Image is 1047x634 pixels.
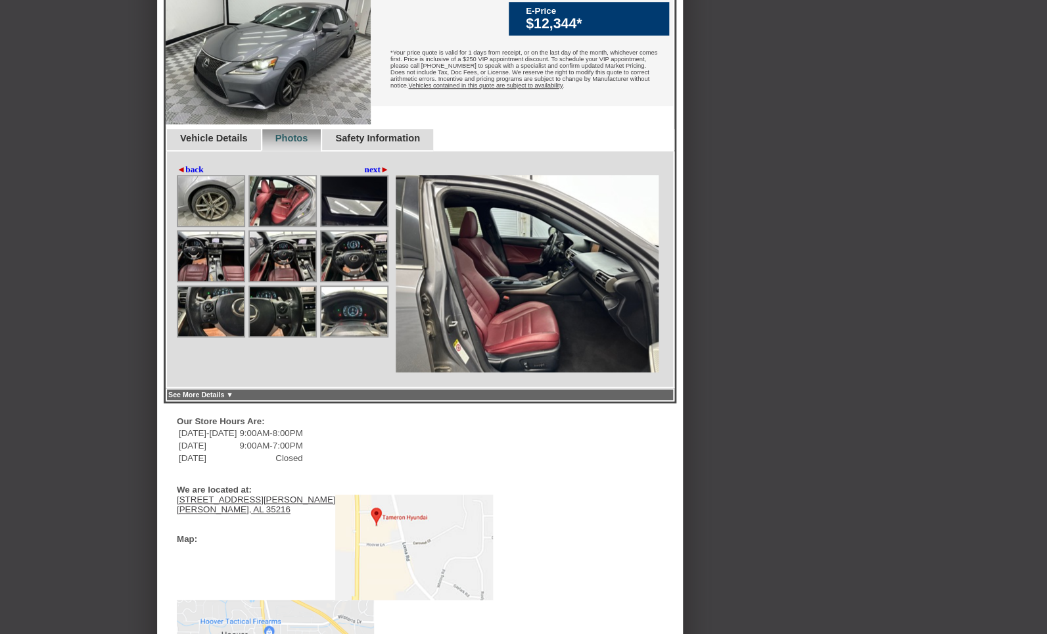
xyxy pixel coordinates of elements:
[526,6,663,16] div: E-Price
[180,133,248,143] a: Vehicle Details
[178,440,237,451] td: [DATE]
[168,391,233,399] a: See More Details ▼
[178,176,244,226] img: Image.aspx
[177,164,204,175] a: ◄back
[177,416,486,426] div: Our Store Hours Are:
[335,495,493,600] img: Map to Tameron Hyundai
[364,164,389,175] a: next►
[177,495,335,514] a: [STREET_ADDRESS][PERSON_NAME][PERSON_NAME], AL 35216
[250,176,315,226] img: Image.aspx
[250,287,315,336] img: Image.aspx
[178,427,237,439] td: [DATE]-[DATE]
[335,133,420,143] a: Safety Information
[321,232,387,281] img: Image.aspx
[408,82,562,89] u: Vehicles contained in this quote are subject to availability
[381,164,389,174] span: ►
[178,287,244,336] img: Image.aspx
[396,175,659,372] img: Image.aspx
[178,232,244,281] img: Image.aspx
[239,452,303,464] td: Closed
[239,440,303,451] td: 9:00AM-7:00PM
[371,39,673,102] div: *Your price quote is valid for 1 days from receipt, or on the last day of the month, whichever co...
[177,164,185,174] span: ◄
[239,427,303,439] td: 9:00AM-8:00PM
[250,232,315,281] img: Image.aspx
[177,485,486,495] div: We are located at:
[177,534,197,544] div: Map:
[178,452,237,464] td: [DATE]
[321,287,387,336] img: Image.aspx
[526,16,663,32] div: $12,344*
[275,133,308,143] a: Photos
[321,176,387,226] img: Image.aspx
